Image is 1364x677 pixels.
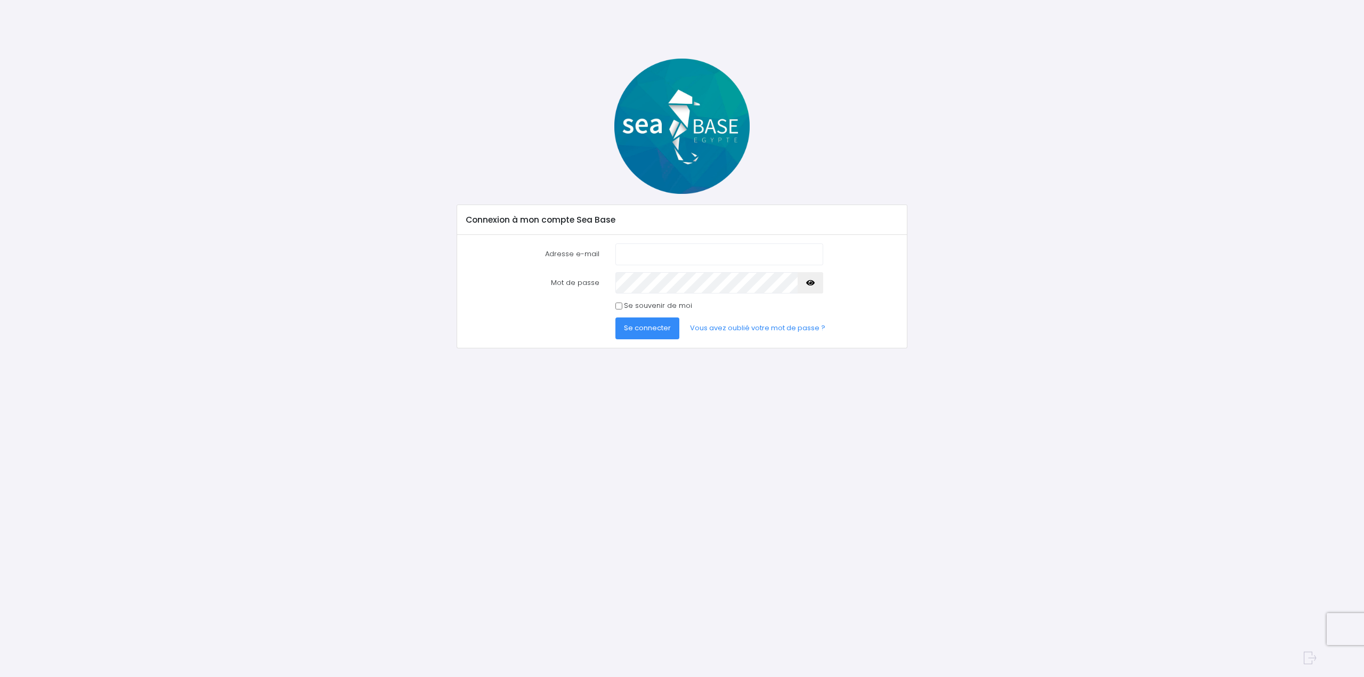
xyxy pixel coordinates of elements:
div: Connexion à mon compte Sea Base [457,205,906,235]
a: Vous avez oublié votre mot de passe ? [681,317,834,339]
label: Mot de passe [458,272,607,293]
label: Se souvenir de moi [624,300,692,311]
span: Se connecter [624,323,671,333]
button: Se connecter [615,317,679,339]
label: Adresse e-mail [458,243,607,265]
